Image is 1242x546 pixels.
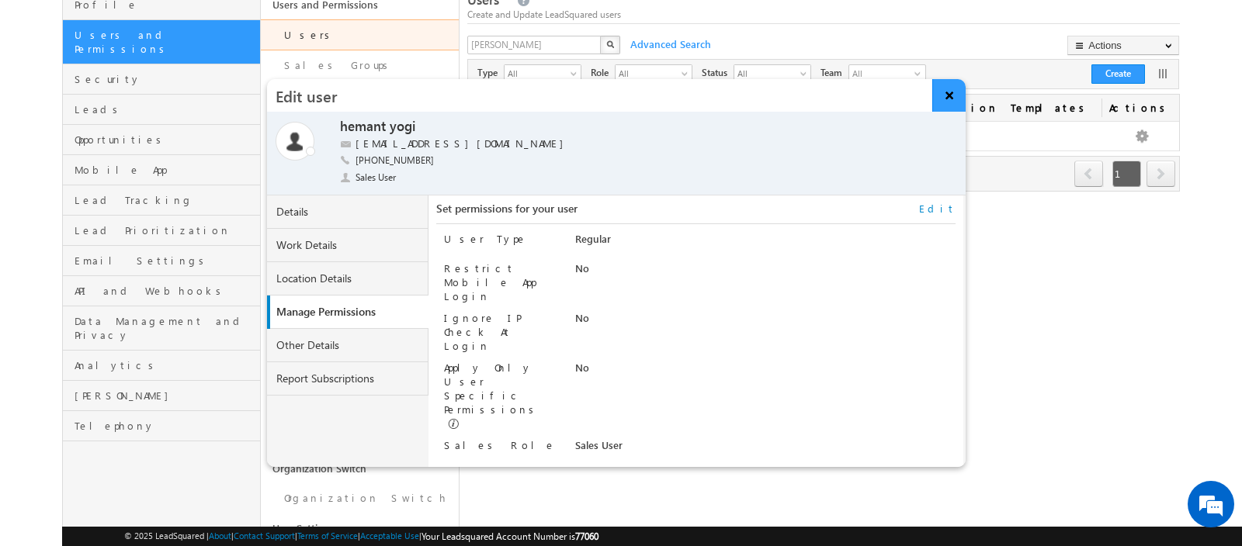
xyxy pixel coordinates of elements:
a: Opportunities [63,125,260,155]
label: Sales Role [444,438,556,451]
input: Search Users [467,36,602,54]
label: [EMAIL_ADDRESS][DOMAIN_NAME] [356,136,571,151]
div: Create and Update LeadSquared users [467,8,1180,22]
span: All [734,65,798,81]
a: Organization Switch [261,483,459,513]
a: About [209,530,231,541]
span: All [505,65,568,81]
span: Your Leadsquared Account Number is [422,530,598,542]
a: Telephony [63,411,260,441]
span: Type [477,66,504,80]
a: User Settings [261,513,459,543]
label: Apply Only User Specific Permissions [444,361,539,416]
img: d_60004797649_company_0_60004797649 [26,81,65,102]
span: Email Settings [75,254,256,268]
div: No [575,311,956,333]
a: next [1147,162,1175,187]
a: Contact Support [234,530,295,541]
a: Location Details [267,262,428,295]
span: Data Management and Privacy [75,314,256,342]
a: Sales Groups [261,50,459,81]
div: Chat with us now [81,81,261,102]
a: Organization Switch [261,454,459,483]
span: [PERSON_NAME] [75,389,256,403]
span: next [1147,161,1175,187]
a: User Availability [261,230,459,259]
span: Opportunities [75,133,256,147]
a: Report Subscriptions [267,362,428,396]
span: select [682,69,694,78]
span: select [571,69,583,78]
span: Security [75,72,256,86]
a: Acceptable Use [360,530,419,541]
label: User Type [444,232,527,245]
button: × [932,79,966,112]
a: prev [1074,162,1104,187]
span: © 2025 LeadSquared | | | | | [124,529,598,544]
a: Manage Permissions [270,295,432,329]
div: Set permissions for your user [436,202,956,224]
span: Mobile App [75,163,256,177]
span: Lead Prioritization [75,223,256,237]
a: User Check-in [261,259,459,289]
a: Support [261,380,459,409]
span: Advanced Search [623,37,716,51]
a: Roles [261,81,459,111]
span: All [616,65,679,81]
a: API and Webhooks [63,276,260,306]
span: API and Webhooks [75,284,256,298]
a: Work Details [267,229,428,262]
a: Edit [919,202,956,216]
span: Sales User [356,171,397,185]
a: [PERSON_NAME] [63,381,260,411]
img: Search [606,40,614,48]
span: Permission Templates [906,95,1101,121]
label: hemant [340,118,386,136]
a: Work Day Templates [261,289,459,320]
span: Telephony [75,419,256,433]
label: Restrict Mobile App Login [444,261,536,302]
a: Details [267,195,428,229]
span: Leads [75,102,256,116]
label: yogi [390,118,415,136]
a: Data Management and Privacy [63,306,260,351]
a: Security [63,64,260,95]
span: Lead Tracking [75,193,256,207]
a: Lead Prioritization [63,216,260,246]
span: Users and Permissions [75,28,256,56]
span: Actions [1101,95,1179,121]
div: No [575,361,956,382]
span: Analytics [75,358,256,372]
a: Users [261,19,459,50]
span: prev [1074,161,1103,187]
h3: Edit user [267,79,932,112]
a: Leads [63,95,260,125]
em: Start Chat [211,427,282,448]
span: Team [820,66,848,80]
a: Users and Permissions [63,20,260,64]
span: 1 [1112,161,1141,187]
div: No [575,261,956,283]
span: 77060 [575,530,598,542]
span: select [800,69,813,78]
button: Actions [1067,36,1179,55]
div: Sales User [575,438,956,460]
a: Mobile App [63,155,260,185]
textarea: Type your message and hit 'Enter' [20,143,283,416]
a: Other Details [267,329,428,362]
a: Lead Tracking [63,185,260,216]
button: Create [1091,64,1145,84]
a: LeadSquared Support Access [261,409,459,454]
span: [PHONE_NUMBER] [356,154,434,169]
a: Terms of Service [297,530,358,541]
span: Status [702,66,734,80]
a: Holiday Calendar [261,320,459,350]
a: Analytics [63,351,260,381]
div: Minimize live chat window [255,8,292,45]
span: Role [591,66,615,80]
a: Permission Templates [261,141,459,185]
span: All [849,65,911,82]
a: Teams [261,111,459,141]
a: Leave Tracker [261,350,459,380]
a: Email Settings [63,246,260,276]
